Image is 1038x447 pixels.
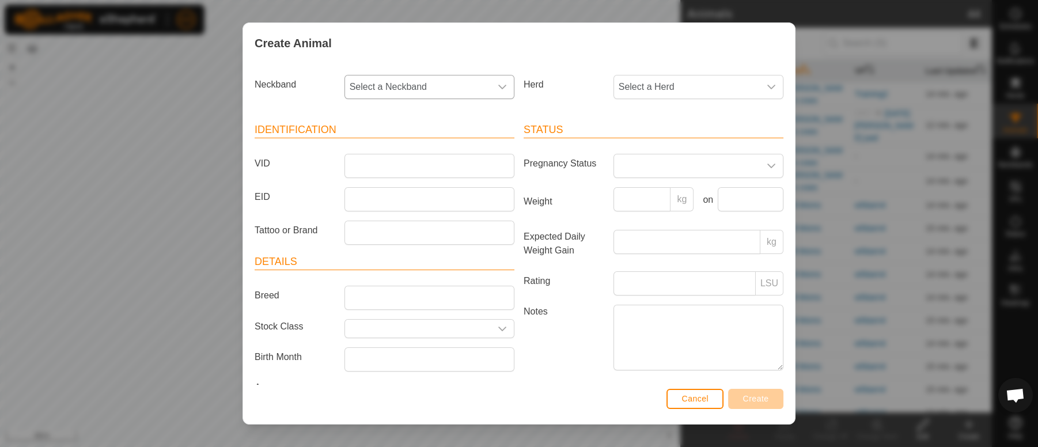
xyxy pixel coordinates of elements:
[255,122,514,138] header: Identification
[345,75,491,99] span: Select a Neckband
[250,319,340,334] label: Stock Class
[519,271,609,291] label: Rating
[728,389,783,409] button: Create
[743,394,769,403] span: Create
[250,347,340,367] label: Birth Month
[760,75,783,99] div: dropdown trigger
[760,230,783,254] p-inputgroup-addon: kg
[250,221,340,240] label: Tattoo or Brand
[250,154,340,173] label: VID
[491,320,514,338] div: dropdown trigger
[698,193,713,207] label: on
[250,286,340,305] label: Breed
[519,75,609,94] label: Herd
[614,75,760,99] span: Select a Herd
[756,271,783,296] p-inputgroup-addon: LSU
[519,187,609,216] label: Weight
[681,394,709,403] span: Cancel
[666,389,723,409] button: Cancel
[250,381,340,395] label: Age
[255,35,332,52] span: Create Animal
[255,254,514,270] header: Details
[998,378,1033,412] div: Open chat
[250,75,340,94] label: Neckband
[491,75,514,99] div: dropdown trigger
[524,122,783,138] header: Status
[519,305,609,370] label: Notes
[519,154,609,173] label: Pregnancy Status
[344,382,347,392] span: -
[670,187,694,211] p-inputgroup-addon: kg
[519,230,609,257] label: Expected Daily Weight Gain
[250,187,340,207] label: EID
[760,154,783,177] div: dropdown trigger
